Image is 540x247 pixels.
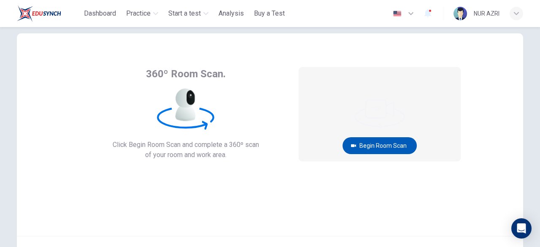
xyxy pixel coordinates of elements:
button: Begin Room Scan [343,137,417,154]
button: Start a test [165,6,212,21]
button: Dashboard [81,6,119,21]
button: Practice [123,6,162,21]
span: Start a test [168,8,201,19]
span: Click Begin Room Scan and complete a 360º scan [113,140,259,150]
button: Analysis [215,6,247,21]
span: Buy a Test [254,8,285,19]
div: NUR AZRI [474,8,499,19]
span: 360º Room Scan. [146,67,226,81]
img: en [392,11,402,17]
a: ELTC logo [17,5,81,22]
span: Analysis [219,8,244,19]
img: ELTC logo [17,5,61,22]
span: Practice [126,8,151,19]
div: Open Intercom Messenger [511,218,532,239]
button: Buy a Test [251,6,288,21]
span: Dashboard [84,8,116,19]
span: of your room and work area. [113,150,259,160]
img: Profile picture [454,7,467,20]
